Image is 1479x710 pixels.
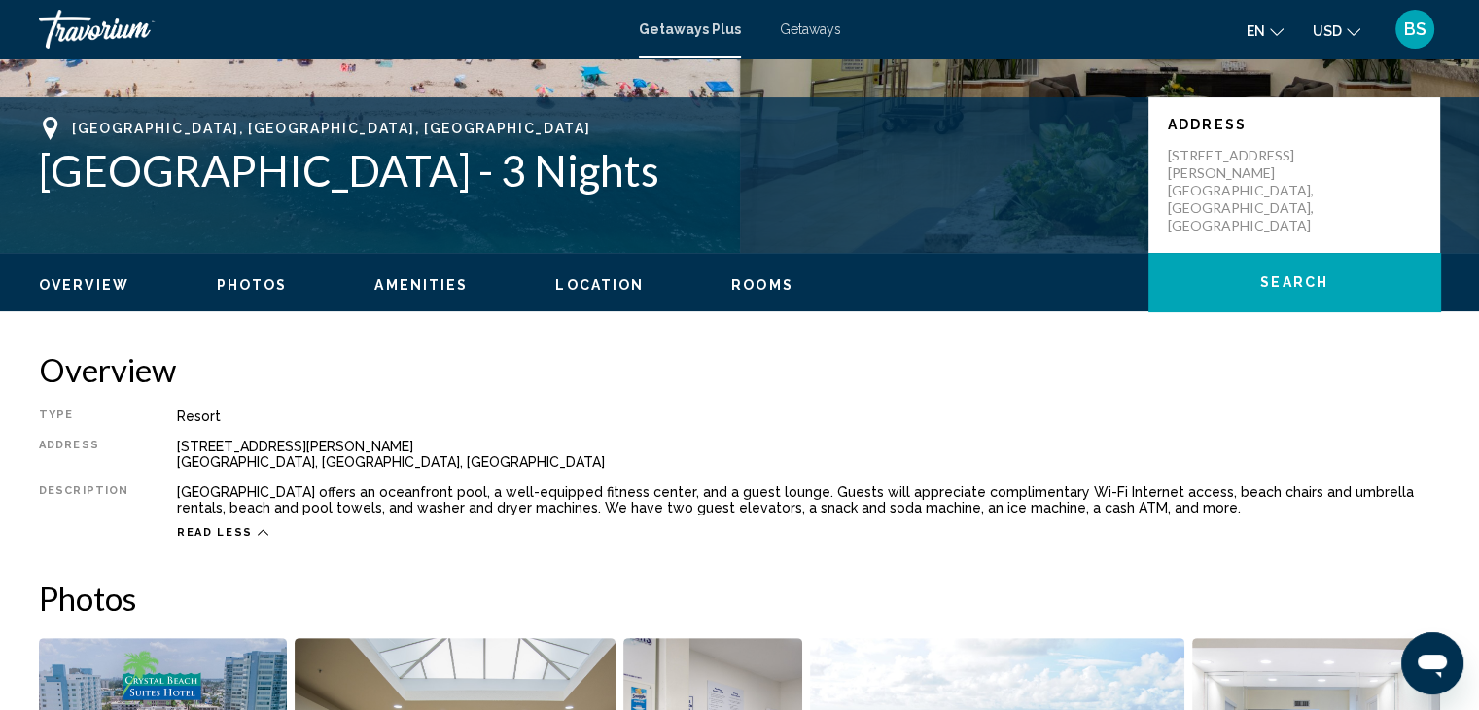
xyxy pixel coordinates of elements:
button: Rooms [731,276,793,294]
iframe: Button to launch messaging window [1401,632,1463,694]
button: Change currency [1313,17,1360,45]
span: Rooms [731,277,793,293]
a: Travorium [39,10,619,49]
h1: [GEOGRAPHIC_DATA] - 3 Nights [39,145,1129,195]
p: [STREET_ADDRESS][PERSON_NAME] [GEOGRAPHIC_DATA], [GEOGRAPHIC_DATA], [GEOGRAPHIC_DATA] [1168,147,1323,234]
span: USD [1313,23,1342,39]
h2: Photos [39,579,1440,618]
button: Change language [1247,17,1284,45]
div: Type [39,408,128,424]
div: [GEOGRAPHIC_DATA] offers an oceanfront pool, a well-equipped fitness center, and a guest lounge. ... [177,484,1440,515]
h2: Overview [39,350,1440,389]
a: Getaways Plus [639,21,741,37]
button: Location [555,276,644,294]
span: en [1247,23,1265,39]
div: [STREET_ADDRESS][PERSON_NAME] [GEOGRAPHIC_DATA], [GEOGRAPHIC_DATA], [GEOGRAPHIC_DATA] [177,439,1440,470]
span: Photos [217,277,288,293]
span: BS [1404,19,1426,39]
button: Search [1148,253,1440,311]
span: Location [555,277,644,293]
p: Address [1168,117,1421,132]
span: Overview [39,277,129,293]
a: Getaways [780,21,841,37]
button: User Menu [1390,9,1440,50]
button: Amenities [374,276,468,294]
span: [GEOGRAPHIC_DATA], [GEOGRAPHIC_DATA], [GEOGRAPHIC_DATA] [72,121,590,136]
button: Overview [39,276,129,294]
span: Amenities [374,277,468,293]
span: Read less [177,526,253,539]
button: Photos [217,276,288,294]
span: Search [1260,275,1328,291]
div: Description [39,484,128,515]
button: Read less [177,525,268,540]
div: Resort [177,408,1440,424]
div: Address [39,439,128,470]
